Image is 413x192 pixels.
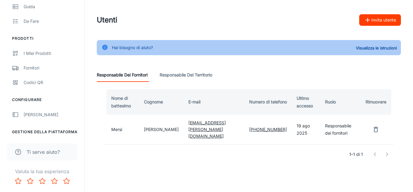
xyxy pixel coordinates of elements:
[144,127,179,132] font: [PERSON_NAME]
[371,18,396,23] font: Invita utente
[97,15,117,24] font: Utenti
[325,99,336,105] font: Ruolo
[111,96,131,109] font: Nome di battesimo
[60,175,73,187] button: Vota 5 stelle
[325,123,351,136] font: Responsabile dei fornitori
[356,45,397,50] font: Visualizza le istruzioni
[188,120,226,139] a: [EMAIL_ADDRESS][PERSON_NAME][DOMAIN_NAME]
[27,149,60,155] font: Ti serve aiuto?
[249,99,287,105] font: Numero di telefono
[297,96,313,109] font: Ultimo accesso
[370,123,382,136] button: rimuovere utente
[188,99,200,105] font: E-mail
[160,72,212,77] font: Responsabile del territorio
[359,14,401,25] button: Invita utente
[249,127,287,132] a: [PHONE_NUMBER]
[97,72,148,77] font: Responsabile dei fornitori
[48,175,60,187] button: Vota 4 stelle
[366,99,386,105] font: Rimuovere
[111,127,122,132] font: Mersi
[15,168,69,174] font: Valuta la tua esperienza
[349,152,363,157] font: 1–1 di 1
[112,45,153,50] font: Hai bisogno di aiuto?
[36,175,48,187] button: Vota 3 stelle
[12,175,24,187] button: Vota 1 stella
[297,123,310,136] font: 19 ago 2025
[354,43,398,53] button: Visualizza le istruzioni
[144,99,163,105] font: Cognome
[24,175,36,187] button: Vota 2 stelle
